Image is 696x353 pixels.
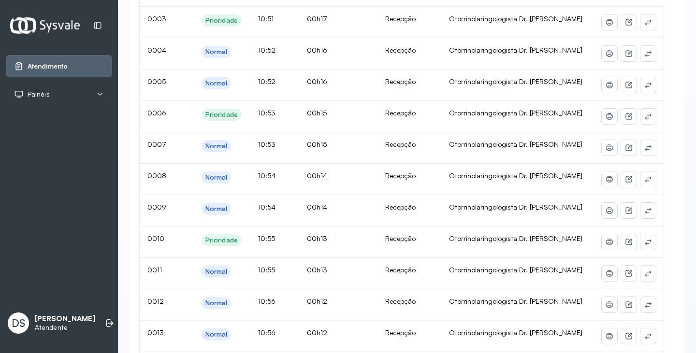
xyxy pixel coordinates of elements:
[205,79,228,87] div: Normal
[307,328,327,337] span: 00h12
[258,328,275,337] span: 10:56
[10,17,80,33] img: Logotipo do estabelecimento
[449,234,582,242] span: Otorrinolaringologista Dr. [PERSON_NAME]
[449,297,582,305] span: Otorrinolaringologista Dr. [PERSON_NAME]
[449,77,582,85] span: Otorrinolaringologista Dr. [PERSON_NAME]
[258,140,275,148] span: 10:53
[307,234,327,242] span: 00h13
[449,203,582,211] span: Otorrinolaringologista Dr. [PERSON_NAME]
[385,234,434,243] div: Recepção
[35,324,95,332] p: Atendente
[307,77,327,85] span: 00h16
[307,46,327,54] span: 00h16
[385,140,434,149] div: Recepção
[205,16,238,25] div: Prioridade
[307,203,327,211] span: 00h14
[147,46,166,54] span: 0004
[385,328,434,337] div: Recepção
[205,330,228,339] div: Normal
[385,46,434,55] div: Recepção
[28,90,50,99] span: Painéis
[205,111,238,119] div: Prioridade
[307,109,327,117] span: 00h15
[449,109,582,117] span: Otorrinolaringologista Dr. [PERSON_NAME]
[147,14,166,23] span: 0003
[205,173,228,182] div: Normal
[205,205,228,213] div: Normal
[449,171,582,180] span: Otorrinolaringologista Dr. [PERSON_NAME]
[147,171,166,180] span: 0008
[307,140,327,148] span: 00h15
[147,140,166,148] span: 0007
[258,203,275,211] span: 10:54
[147,297,164,305] span: 0012
[258,46,275,54] span: 10:52
[205,142,228,150] div: Normal
[14,61,104,71] a: Atendimento
[258,14,274,23] span: 10:51
[205,299,228,307] div: Normal
[307,14,327,23] span: 00h17
[258,77,275,85] span: 10:52
[147,77,166,85] span: 0005
[385,297,434,306] div: Recepção
[385,171,434,180] div: Recepção
[147,234,164,242] span: 0010
[258,109,275,117] span: 10:53
[449,14,582,23] span: Otorrinolaringologista Dr. [PERSON_NAME]
[449,46,582,54] span: Otorrinolaringologista Dr. [PERSON_NAME]
[449,328,582,337] span: Otorrinolaringologista Dr. [PERSON_NAME]
[385,266,434,274] div: Recepção
[385,77,434,86] div: Recepção
[147,109,166,117] span: 0006
[147,328,164,337] span: 0013
[35,314,95,324] p: [PERSON_NAME]
[147,266,162,274] span: 0011
[385,203,434,212] div: Recepção
[449,140,582,148] span: Otorrinolaringologista Dr. [PERSON_NAME]
[258,266,275,274] span: 10:55
[385,14,434,23] div: Recepção
[307,171,327,180] span: 00h14
[28,62,68,71] span: Atendimento
[205,236,238,244] div: Prioridade
[258,297,275,305] span: 10:56
[258,171,275,180] span: 10:54
[307,297,327,305] span: 00h12
[307,266,327,274] span: 00h13
[205,48,228,56] div: Normal
[449,266,582,274] span: Otorrinolaringologista Dr. [PERSON_NAME]
[258,234,275,242] span: 10:55
[205,268,228,276] div: Normal
[385,109,434,117] div: Recepção
[147,203,166,211] span: 0009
